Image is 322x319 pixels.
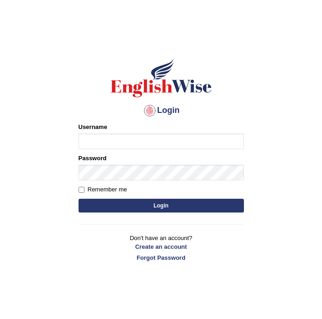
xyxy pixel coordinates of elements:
h4: Login [79,103,244,118]
label: Remember me [79,185,127,194]
input: Remember me [79,187,85,193]
button: Login [79,199,244,213]
label: Password [79,154,107,162]
img: Logo of English Wise sign in for intelligent practice with AI [109,57,214,99]
a: Create an account [79,242,244,251]
label: Username [79,123,107,131]
a: Forgot Password [79,253,244,262]
p: Don't have an account? [79,234,244,262]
